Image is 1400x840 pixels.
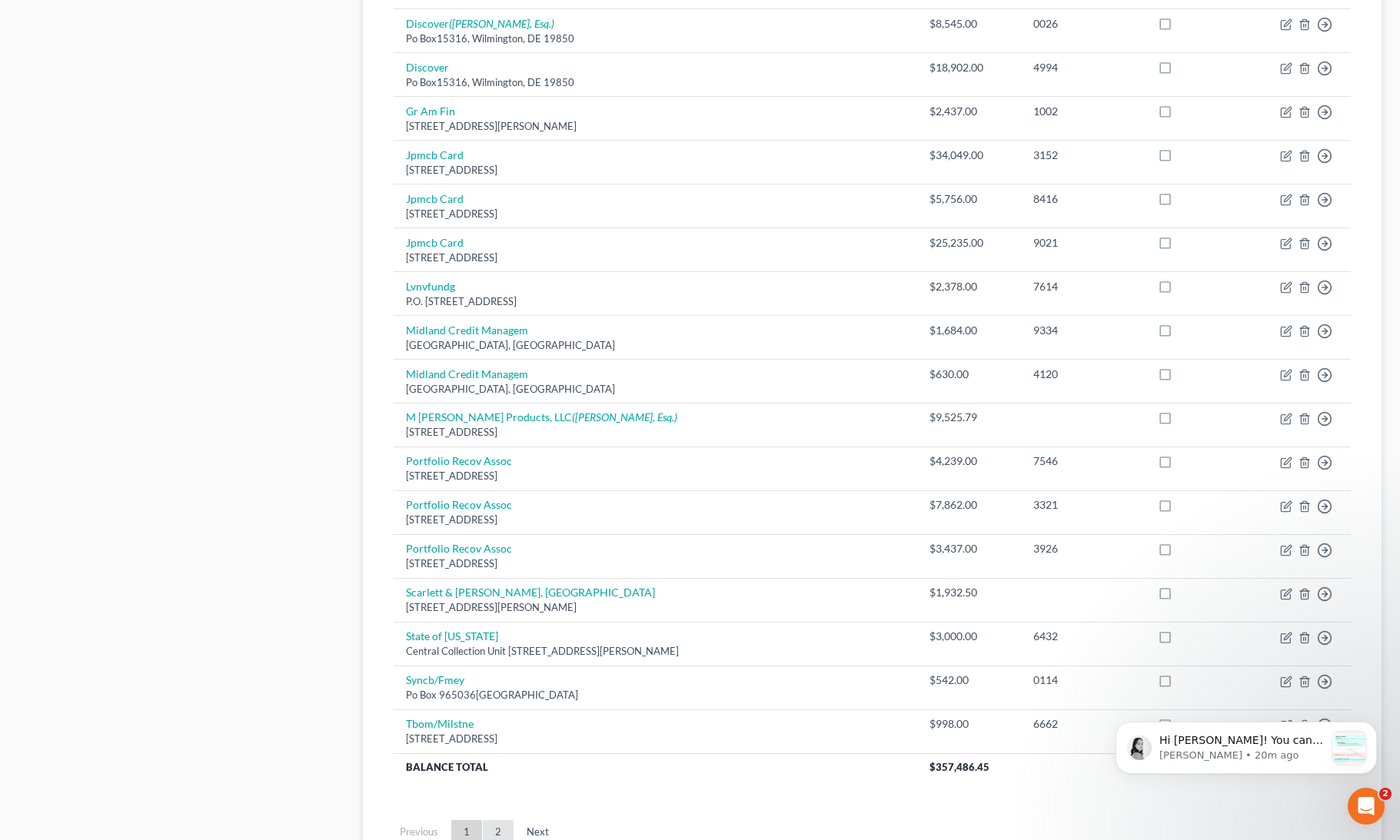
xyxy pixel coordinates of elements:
a: Jpmcb Card [406,192,464,205]
div: $542.00 [929,672,1009,688]
div: [STREET_ADDRESS] [406,163,905,178]
a: Jpmcb Card [406,148,464,161]
div: $3,437.00 [929,541,1009,556]
div: [GEOGRAPHIC_DATA], [GEOGRAPHIC_DATA] [406,338,905,353]
div: [STREET_ADDRESS] [406,732,905,746]
div: [STREET_ADDRESS][PERSON_NAME] [406,119,905,134]
div: $9,525.79 [929,410,1009,425]
a: Midland Credit Managem [406,324,528,337]
div: 3926 [1033,541,1133,556]
div: [STREET_ADDRESS] [406,469,905,483]
div: $998.00 [929,716,1009,732]
div: $8,545.00 [929,16,1009,32]
div: 6432 [1033,629,1133,644]
div: $4,239.00 [929,453,1009,469]
div: 7614 [1033,279,1133,294]
div: 6662 [1033,716,1133,732]
div: Central Collection Unit [STREET_ADDRESS][PERSON_NAME] [406,644,905,659]
div: 3152 [1033,148,1133,163]
div: $5,756.00 [929,191,1009,207]
div: 1002 [1033,104,1133,119]
a: Portfolio Recov Assoc [406,542,512,555]
div: Po Box 965036[GEOGRAPHIC_DATA] [406,688,905,702]
a: Discover([PERSON_NAME], Esq.) [406,17,554,30]
div: 8416 [1033,191,1133,207]
div: $18,902.00 [929,60,1009,75]
div: $1,684.00 [929,323,1009,338]
a: Lvnvfundg [406,280,455,293]
div: 0114 [1033,672,1133,688]
i: ([PERSON_NAME], Esq.) [572,410,677,423]
div: $630.00 [929,367,1009,382]
a: Midland Credit Managem [406,367,528,380]
div: 9021 [1033,235,1133,251]
div: $1,932.50 [929,585,1009,600]
a: Jpmcb Card [406,236,464,249]
a: Portfolio Recov Assoc [406,498,512,511]
span: 2 [1379,788,1392,800]
a: M [PERSON_NAME] Products, LLC([PERSON_NAME], Esq.) [406,410,677,423]
div: $2,437.00 [929,104,1009,119]
div: $3,000.00 [929,629,1009,644]
a: State of [US_STATE] [406,629,498,642]
div: [STREET_ADDRESS] [406,425,905,440]
div: $7,862.00 [929,497,1009,513]
div: [STREET_ADDRESS] [406,207,905,221]
div: [STREET_ADDRESS] [406,251,905,265]
div: 9334 [1033,323,1133,338]
iframe: Intercom live chat [1348,788,1385,825]
div: [GEOGRAPHIC_DATA], [GEOGRAPHIC_DATA] [406,382,905,397]
div: 0026 [1033,16,1133,32]
div: 3321 [1033,497,1133,513]
div: Po Box15316, Wilmington, DE 19850 [406,75,905,90]
div: $25,235.00 [929,235,1009,251]
div: 4994 [1033,60,1133,75]
a: Portfolio Recov Assoc [406,454,512,467]
iframe: Intercom notifications message [1092,691,1400,798]
div: Po Box15316, Wilmington, DE 19850 [406,32,905,46]
i: ([PERSON_NAME], Esq.) [449,17,554,30]
div: 4120 [1033,367,1133,382]
div: $2,378.00 [929,279,1009,294]
div: [STREET_ADDRESS][PERSON_NAME] [406,600,905,615]
a: Discover [406,61,449,74]
a: Syncb/Fmey [406,673,464,686]
span: $357,486.45 [929,761,989,773]
div: P.O. [STREET_ADDRESS] [406,294,905,309]
div: 7546 [1033,453,1133,469]
div: [STREET_ADDRESS] [406,556,905,571]
th: Balance Total [394,753,917,781]
div: $34,049.00 [929,148,1009,163]
a: Tbom/Milstne [406,717,474,730]
a: Gr Am Fin [406,105,455,118]
a: Scarlett & [PERSON_NAME], [GEOGRAPHIC_DATA] [406,586,655,599]
div: [STREET_ADDRESS] [406,513,905,527]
